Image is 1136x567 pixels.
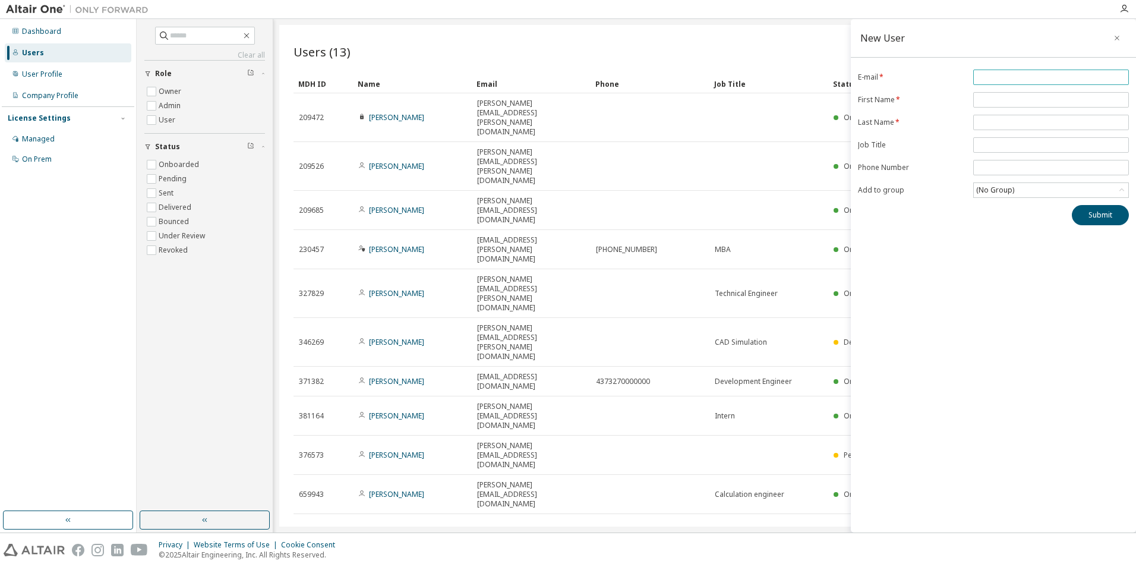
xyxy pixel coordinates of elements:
[844,161,884,171] span: Onboarded
[299,525,409,535] span: Showing entries 1 through 10 of 13
[299,245,324,254] span: 230457
[299,451,324,460] span: 376573
[833,74,1054,93] div: Status
[715,289,778,298] span: Technical Engineer
[299,338,324,347] span: 346269
[369,288,424,298] a: [PERSON_NAME]
[844,205,884,215] span: Onboarded
[596,377,650,386] span: 4373270000000
[715,377,792,386] span: Development Engineer
[477,235,585,264] span: [EMAIL_ADDRESS][PERSON_NAME][DOMAIN_NAME]
[714,74,823,93] div: Job Title
[22,70,62,79] div: User Profile
[247,69,254,78] span: Clear filter
[159,540,194,550] div: Privacy
[194,540,281,550] div: Website Terms of Use
[144,134,265,160] button: Status
[247,142,254,152] span: Clear filter
[159,99,183,113] label: Admin
[844,376,884,386] span: Onboarded
[91,544,104,556] img: instagram.svg
[369,489,424,499] a: [PERSON_NAME]
[1072,205,1129,225] button: Submit
[159,550,342,560] p: © 2025 Altair Engineering, Inc. All Rights Reserved.
[477,372,585,391] span: [EMAIL_ADDRESS][DOMAIN_NAME]
[299,411,324,421] span: 381164
[477,480,585,509] span: [PERSON_NAME][EMAIL_ADDRESS][DOMAIN_NAME]
[298,74,348,93] div: MDH ID
[477,402,585,430] span: [PERSON_NAME][EMAIL_ADDRESS][DOMAIN_NAME]
[159,229,207,243] label: Under Review
[477,147,585,185] span: [PERSON_NAME][EMAIL_ADDRESS][PERSON_NAME][DOMAIN_NAME]
[858,163,966,172] label: Phone Number
[858,140,966,150] label: Job Title
[858,118,966,127] label: Last Name
[715,338,767,347] span: CAD Simulation
[858,185,966,195] label: Add to group
[22,27,61,36] div: Dashboard
[860,33,905,43] div: New User
[159,243,190,257] label: Revoked
[159,215,191,229] label: Bounced
[299,490,324,499] span: 659943
[6,4,154,15] img: Altair One
[844,337,876,347] span: Delivered
[844,411,884,421] span: Onboarded
[477,196,585,225] span: [PERSON_NAME][EMAIL_ADDRESS][DOMAIN_NAME]
[477,99,585,137] span: [PERSON_NAME][EMAIL_ADDRESS][PERSON_NAME][DOMAIN_NAME]
[294,43,351,60] span: Users (13)
[159,186,176,200] label: Sent
[22,48,44,58] div: Users
[715,411,735,421] span: Intern
[8,114,71,123] div: License Settings
[155,142,180,152] span: Status
[369,411,424,421] a: [PERSON_NAME]
[111,544,124,556] img: linkedin.svg
[844,489,884,499] span: Onboarded
[369,244,424,254] a: [PERSON_NAME]
[369,450,424,460] a: [PERSON_NAME]
[844,288,884,298] span: Onboarded
[131,544,148,556] img: youtube.svg
[369,376,424,386] a: [PERSON_NAME]
[477,441,585,470] span: [PERSON_NAME][EMAIL_ADDRESS][DOMAIN_NAME]
[358,74,467,93] div: Name
[369,161,424,171] a: [PERSON_NAME]
[844,112,884,122] span: Onboarded
[159,200,194,215] label: Delivered
[974,183,1128,197] div: (No Group)
[369,205,424,215] a: [PERSON_NAME]
[858,73,966,82] label: E-mail
[299,162,324,171] span: 209526
[369,112,424,122] a: [PERSON_NAME]
[144,51,265,60] a: Clear all
[281,540,342,550] div: Cookie Consent
[974,184,1016,197] div: (No Group)
[715,245,731,254] span: MBA
[22,155,52,164] div: On Prem
[159,172,189,186] label: Pending
[4,544,65,556] img: altair_logo.svg
[155,69,172,78] span: Role
[299,113,324,122] span: 209472
[477,74,586,93] div: Email
[369,337,424,347] a: [PERSON_NAME]
[715,490,784,499] span: Calculation engineer
[159,157,201,172] label: Onboarded
[595,74,705,93] div: Phone
[22,134,55,144] div: Managed
[844,244,884,254] span: Onboarded
[144,61,265,87] button: Role
[299,206,324,215] span: 209685
[858,95,966,105] label: First Name
[477,323,585,361] span: [PERSON_NAME][EMAIL_ADDRESS][PERSON_NAME][DOMAIN_NAME]
[596,245,657,254] span: [PHONE_NUMBER]
[159,113,178,127] label: User
[72,544,84,556] img: facebook.svg
[159,84,184,99] label: Owner
[477,275,585,313] span: [PERSON_NAME][EMAIL_ADDRESS][PERSON_NAME][DOMAIN_NAME]
[299,289,324,298] span: 327829
[844,450,872,460] span: Pending
[22,91,78,100] div: Company Profile
[299,377,324,386] span: 371382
